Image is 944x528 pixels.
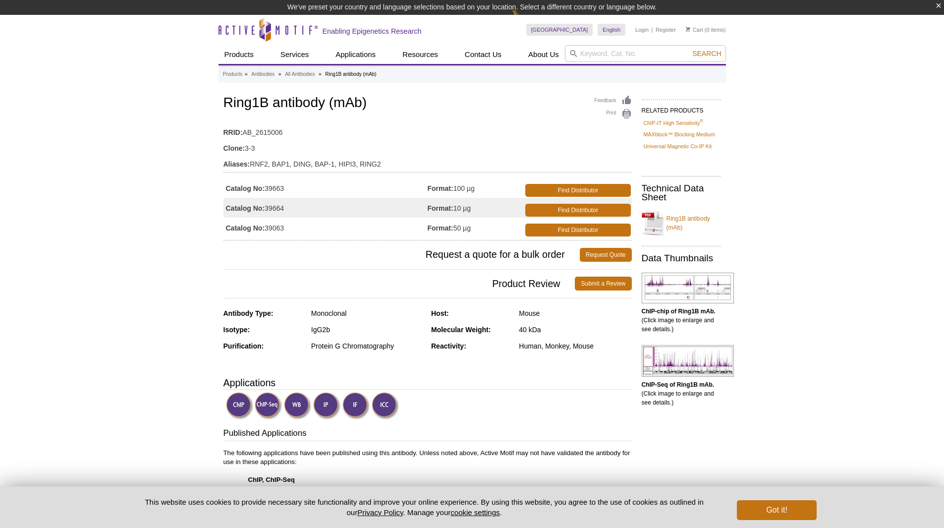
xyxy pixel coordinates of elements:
li: Ring1B antibody (mAb) [325,71,376,77]
strong: Catalog No: [226,204,265,213]
img: ChIP-Seq Validated [255,392,282,419]
a: Print [595,109,632,119]
a: Universal Magnetic Co-IP Kit [644,142,712,151]
a: Ring1B antibody (mAb) [642,208,721,238]
img: Immunoprecipitation Validated [313,392,340,419]
strong: Molecular Weight: [431,326,491,334]
a: Feedback [595,95,632,106]
img: Immunocytochemistry Validated [372,392,399,419]
p: (Click image to enlarge and see details.) [642,380,721,407]
h2: Enabling Epigenetics Research [323,27,422,36]
span: Search [692,50,721,58]
a: Find Distributor [525,224,630,236]
strong: Clone: [223,144,245,153]
a: Submit a Review [575,277,631,291]
input: Keyword, Cat. No. [565,45,726,62]
div: Mouse [519,309,631,318]
img: Your Cart [686,27,690,32]
a: About Us [522,45,565,64]
a: Cart [686,26,703,33]
strong: Catalog No: [226,224,265,233]
img: Western Blot Validated [284,392,311,419]
p: This website uses cookies to provide necessary site functionality and improve your online experie... [128,497,721,518]
div: Human, Monkey, Mouse [519,342,631,351]
strong: Reactivity: [431,342,466,350]
img: ChIP Validated [226,392,253,419]
strong: Format: [428,224,453,233]
a: English [598,24,625,36]
strong: Antibody Type: [223,309,274,317]
strong: ChIP, ChIP-Seq [248,476,295,483]
td: RNF2, BAP1, DING, BAP-1, HIPI3, RING2 [223,154,632,170]
strong: Host: [431,309,449,317]
li: | [652,24,653,36]
a: Services [275,45,315,64]
li: (0 items) [686,24,726,36]
td: 39664 [223,198,428,218]
td: 3-3 [223,138,632,154]
td: 10 µg [428,198,524,218]
td: 39063 [223,218,428,237]
h2: RELATED PRODUCTS [642,99,721,117]
a: Products [219,45,260,64]
div: 40 kDa [519,325,631,334]
h3: Published Applications [223,427,632,441]
td: 39663 [223,178,428,198]
a: Products [223,70,242,79]
b: ChIP-chip of Ring1B mAb. [642,308,716,315]
img: Ring1B antibody (mAb) tested by ChIP-Seq. [642,345,734,377]
div: IgG2b [311,325,424,334]
strong: RRID: [223,128,243,137]
td: 50 µg [428,218,524,237]
a: Register [656,26,676,33]
h2: Technical Data Sheet [642,184,721,202]
h1: Ring1B antibody (mAb) [223,95,632,112]
h3: Applications [223,375,632,390]
a: Privacy Policy [357,508,403,517]
strong: Isotype: [223,326,250,334]
img: Ring1B antibody (mAb) tested by ChIP-chip. [642,273,734,303]
b: ChIP-Seq of Ring1B mAb. [642,381,715,388]
img: Change Here [512,7,538,31]
a: ChIP-IT High Sensitivity® [644,118,703,127]
strong: Purification: [223,342,264,350]
img: Immunofluorescence Validated [342,392,370,419]
a: Find Distributor [525,184,630,197]
strong: Format: [428,204,453,213]
a: MAXblock™ Blocking Medium [644,130,716,139]
div: Protein G Chromatography [311,342,424,351]
button: cookie settings [450,508,500,517]
a: Find Distributor [525,204,630,217]
a: Request Quote [580,248,632,262]
li: » [245,71,248,77]
button: Got it! [737,500,816,520]
a: All Antibodies [285,70,315,79]
li: » [319,71,322,77]
span: Product Review [223,277,575,291]
strong: Aliases: [223,160,250,169]
a: [GEOGRAPHIC_DATA] [526,24,593,36]
a: Contact Us [459,45,507,64]
td: AB_2615006 [223,122,632,138]
h2: Data Thumbnails [642,254,721,263]
strong: Catalog No: [226,184,265,193]
td: 100 µg [428,178,524,198]
button: Search [689,49,724,58]
span: Request a quote for a bulk order [223,248,580,262]
a: Login [635,26,649,33]
p: (Click image to enlarge and see details.) [642,307,721,334]
div: Monoclonal [311,309,424,318]
a: Applications [330,45,382,64]
sup: ® [700,118,703,123]
strong: IP [248,485,254,492]
li: » [278,71,281,77]
a: Antibodies [251,70,275,79]
strong: Format: [428,184,453,193]
a: Resources [396,45,444,64]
